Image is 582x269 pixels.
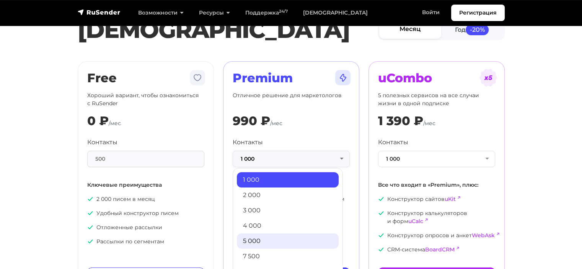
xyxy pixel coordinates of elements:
[472,232,495,239] a: WebAsk
[379,21,441,38] a: Месяц
[237,249,339,264] a: 7 500
[87,238,204,246] p: Рассылки по сегментам
[378,246,495,254] p: CRM-система
[191,5,238,21] a: Ресурсы
[479,68,497,87] img: tarif-ucombo.svg
[78,16,378,44] h1: [DEMOGRAPHIC_DATA]
[237,172,339,187] a: 1 000
[87,91,204,108] p: Хороший вариант, чтобы ознакомиться с RuSender
[423,120,435,127] span: /мес
[188,68,207,87] img: tarif-free.svg
[233,138,263,147] label: Контакты
[270,120,282,127] span: /мес
[87,138,117,147] label: Контакты
[130,5,191,21] a: Возможности
[378,195,495,203] p: Конструктор сайтов
[238,5,295,21] a: Поддержка24/7
[87,238,93,245] img: icon-ok.svg
[378,246,384,253] img: icon-ok.svg
[237,218,339,233] a: 4 000
[378,114,423,128] div: 1 390 ₽
[408,218,423,225] a: uCalc
[87,209,204,217] p: Удобный конструктор писем
[378,210,384,216] img: icon-ok.svg
[87,223,204,232] p: Отложенные рассылки
[78,8,121,16] img: RuSender
[378,151,495,167] button: 1 000
[378,138,408,147] label: Контакты
[466,24,489,35] span: -20%
[87,224,93,230] img: icon-ok.svg
[87,195,204,203] p: 2 000 писем в месяц
[414,5,447,20] a: Войти
[233,71,350,85] h2: Premium
[295,5,375,21] a: [DEMOGRAPHIC_DATA]
[233,114,270,128] div: 990 ₽
[445,196,456,202] a: uKit
[109,120,121,127] span: /мес
[279,9,288,14] sup: 24/7
[425,246,455,253] a: BoardCRM
[378,196,384,202] img: icon-ok.svg
[87,114,109,128] div: 0 ₽
[87,196,93,202] img: icon-ok.svg
[233,151,350,167] button: 1 000
[378,71,495,85] h2: uCombo
[87,210,93,216] img: icon-ok.svg
[237,203,339,218] a: 3 000
[378,232,384,238] img: icon-ok.svg
[378,232,495,240] p: Конструктор опросов и анкет
[378,209,495,225] p: Конструктор калькуляторов и форм
[334,68,352,87] img: tarif-premium.svg
[237,187,339,203] a: 2 000
[237,233,339,249] a: 5 000
[87,71,204,85] h2: Free
[451,5,505,21] a: Регистрация
[87,181,204,189] p: Ключевые преимущества
[233,91,350,108] p: Отличное решение для маркетологов
[378,181,495,189] p: Все что входит в «Premium», плюс:
[441,21,503,38] a: Год
[378,91,495,108] p: 5 полезных сервисов на все случаи жизни в одной подписке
